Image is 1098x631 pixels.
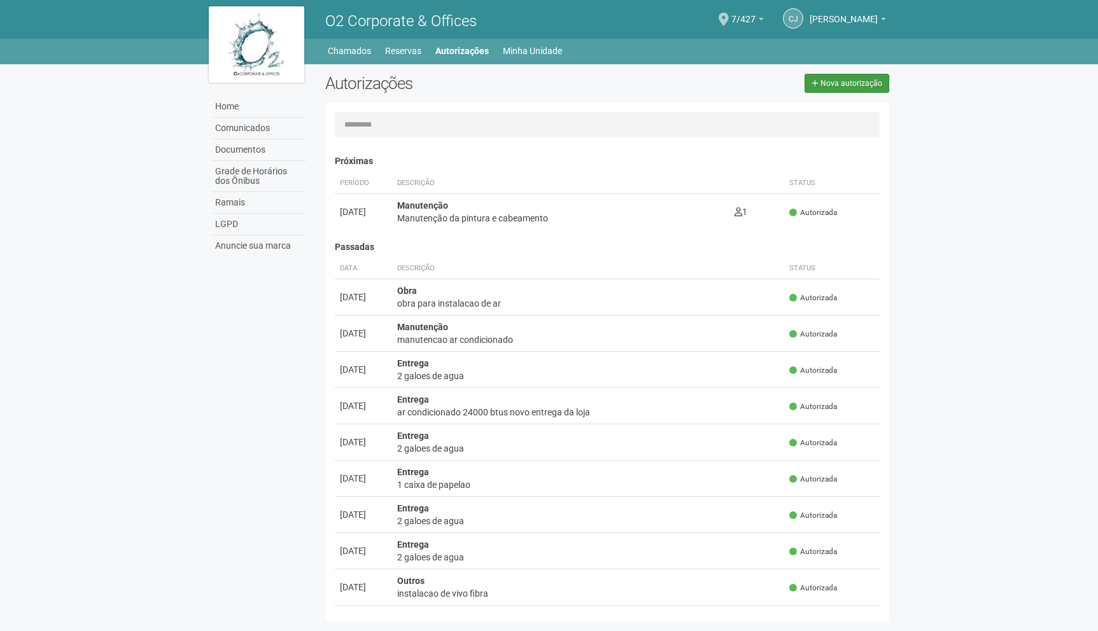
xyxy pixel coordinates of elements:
[335,258,392,279] th: Data
[731,2,756,24] span: 7/427
[385,42,421,60] a: Reservas
[340,205,387,218] div: [DATE]
[212,96,306,118] a: Home
[397,442,780,455] div: 2 galoes de agua
[392,258,785,279] th: Descrição
[325,74,598,93] h2: Autorizações
[789,365,837,376] span: Autorizada
[397,358,429,368] strong: Entrega
[397,394,429,405] strong: Entrega
[397,503,429,513] strong: Entrega
[397,297,780,310] div: obra para instalacao de ar
[397,587,780,600] div: instalacao de vivo fibra
[397,212,725,225] div: Manutenção da pintura e cabeamento
[392,173,730,194] th: Descrição
[503,42,562,60] a: Minha Unidade
[335,242,880,252] h4: Passadas
[735,207,747,217] span: 1
[397,200,448,211] strong: Manutenção
[820,79,882,88] span: Nova autorização
[789,329,837,340] span: Autorizada
[784,258,880,279] th: Status
[340,327,387,340] div: [DATE]
[212,214,306,235] a: LGPD
[397,515,780,527] div: 2 galoes de agua
[789,401,837,412] span: Autorizada
[805,74,889,93] a: Nova autorização
[397,406,780,419] div: ar condicionado 24000 btus novo entrega da loja
[340,581,387,593] div: [DATE]
[397,478,780,491] div: 1 caixa de papelao
[435,42,489,60] a: Autorizações
[397,431,429,441] strong: Entrega
[397,333,780,346] div: manutencao ar condicionado
[397,576,425,586] strong: Outros
[335,173,392,194] th: Período
[397,612,429,622] strong: Entrega
[397,539,429,550] strong: Entrega
[731,16,764,26] a: 7/427
[328,42,371,60] a: Chamados
[340,436,387,448] div: [DATE]
[212,161,306,192] a: Grade de Horários dos Ônibus
[340,544,387,557] div: [DATE]
[335,156,880,166] h4: Próximas
[212,139,306,161] a: Documentos
[397,370,780,382] div: 2 galoes de agua
[783,8,803,29] a: CJ
[789,510,837,521] span: Autorizada
[789,438,837,448] span: Autorizada
[340,508,387,521] div: [DATE]
[789,583,837,593] span: Autorizada
[789,293,837,303] span: Autorizada
[810,2,878,24] span: CESAR JAHARA DE ALBUQUERQUE
[209,6,304,83] img: logo.jpg
[784,173,880,194] th: Status
[340,472,387,485] div: [DATE]
[789,546,837,557] span: Autorizada
[397,322,448,332] strong: Manutenção
[397,467,429,477] strong: Entrega
[789,474,837,485] span: Autorizada
[340,291,387,303] div: [DATE]
[212,192,306,214] a: Ramais
[397,286,417,296] strong: Obra
[397,551,780,564] div: 2 galoes de agua
[212,118,306,139] a: Comunicados
[789,207,837,218] span: Autorizada
[340,363,387,376] div: [DATE]
[810,16,886,26] a: [PERSON_NAME]
[325,12,477,30] span: O2 Corporate & Offices
[212,235,306,256] a: Anuncie sua marca
[340,399,387,412] div: [DATE]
